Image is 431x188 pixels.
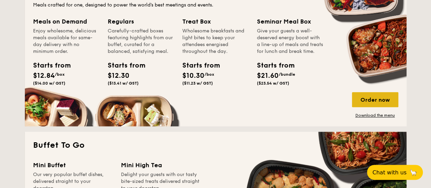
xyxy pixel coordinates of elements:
div: Starts from [33,60,64,71]
span: ($14.00 w/ GST) [33,81,65,86]
span: $12.84 [33,72,55,80]
div: Carefully-crafted boxes featuring highlights from our buffet, curated for a balanced, satisfying ... [108,28,174,55]
span: /box [204,72,214,77]
div: Mini High Tea [121,160,201,170]
span: $12.30 [108,72,129,80]
button: Chat with us🦙 [367,165,423,180]
span: ($13.41 w/ GST) [108,81,139,86]
a: Download the menu [352,113,398,118]
div: Enjoy wholesome, delicious meals available for same-day delivery with no minimum order. [33,28,99,55]
span: $10.30 [182,72,204,80]
span: ($11.23 w/ GST) [182,81,213,86]
div: Meals crafted for one, designed to power the world's best meetings and events. [33,2,398,9]
span: Chat with us [372,169,406,176]
h2: Buffet To Go [33,140,398,151]
span: 🦙 [409,169,417,176]
div: Treat Box [182,17,249,26]
span: /bundle [279,72,295,77]
span: /box [55,72,65,77]
div: Order now [352,92,398,107]
div: Mini Buffet [33,160,113,170]
div: Wholesome breakfasts and light bites to keep your attendees energised throughout the day. [182,28,249,55]
div: Starts from [108,60,138,71]
div: Starts from [182,60,213,71]
div: Give your guests a well-deserved energy boost with a line-up of meals and treats for lunch and br... [257,28,323,55]
span: $21.60 [257,72,279,80]
div: Starts from [257,60,288,71]
div: Regulars [108,17,174,26]
div: Meals on Demand [33,17,99,26]
span: ($23.54 w/ GST) [257,81,289,86]
div: Seminar Meal Box [257,17,323,26]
